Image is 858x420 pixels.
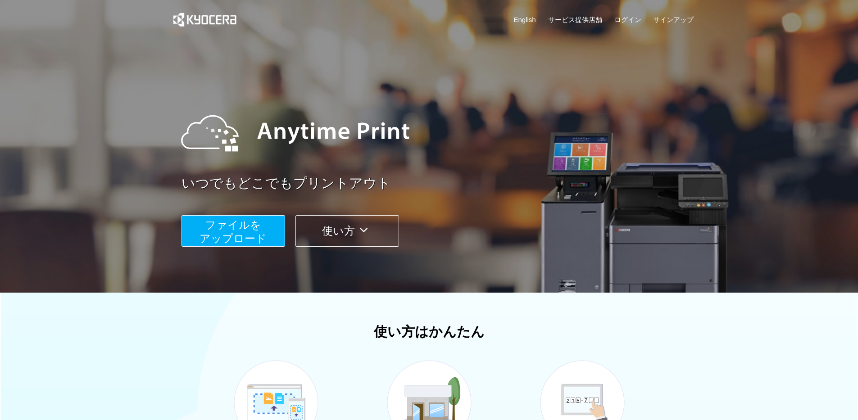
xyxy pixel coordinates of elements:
a: English [514,15,536,24]
a: いつでもどこでもプリントアウト [182,174,699,193]
span: ファイルを ​​アップロード [200,219,267,244]
button: ファイルを​​アップロード [182,215,285,247]
a: ログイン [614,15,641,24]
a: サービス提供店舗 [548,15,602,24]
a: サインアップ [653,15,694,24]
button: 使い方 [295,215,399,247]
